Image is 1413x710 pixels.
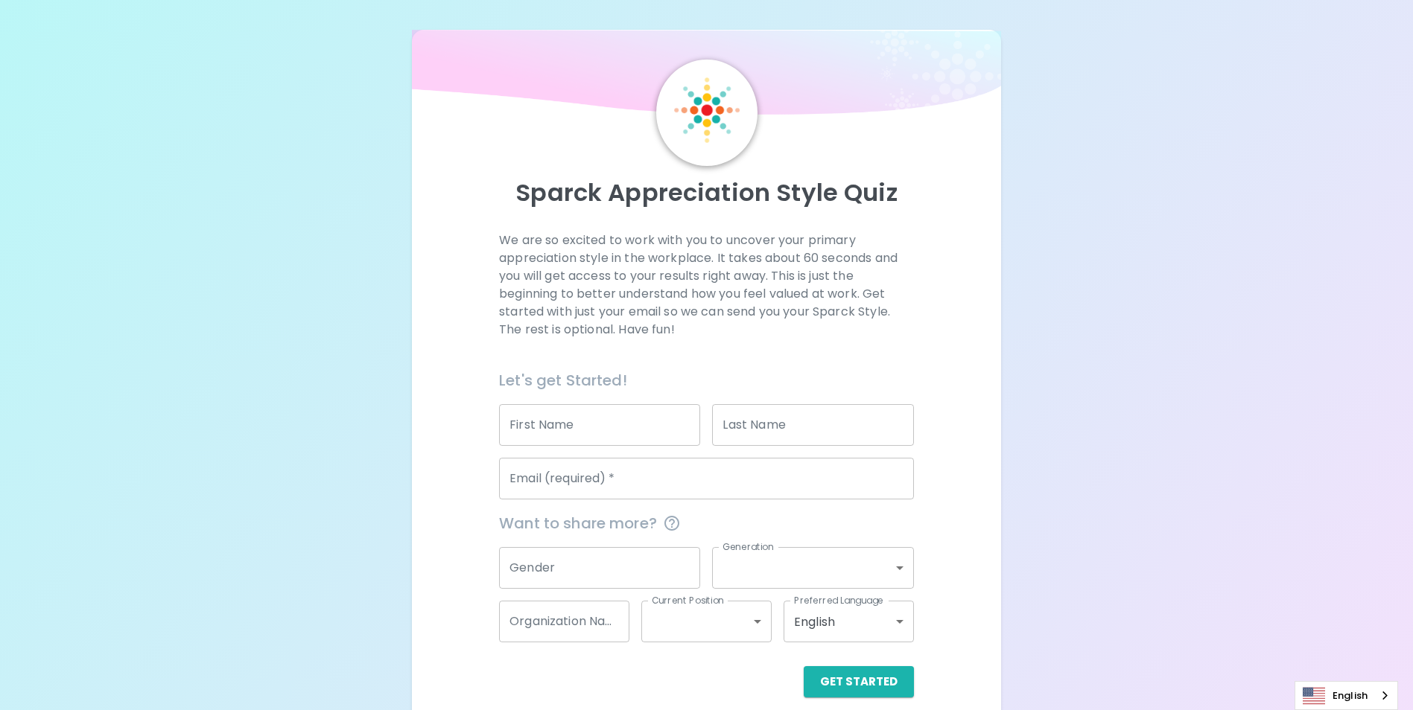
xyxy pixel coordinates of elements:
div: Language [1295,681,1398,710]
aside: Language selected: English [1295,681,1398,710]
img: wave [412,30,1000,122]
p: Sparck Appreciation Style Quiz [430,178,982,208]
label: Current Position [652,594,724,607]
a: English [1295,682,1397,709]
svg: This information is completely confidential and only used for aggregated appreciation studies at ... [663,514,681,532]
h6: Let's get Started! [499,368,914,392]
label: Generation [723,540,774,553]
div: English [784,601,914,642]
span: Want to share more? [499,511,914,535]
img: Sparck Logo [674,77,740,143]
label: Preferred Language [794,594,883,607]
button: Get Started [804,666,914,697]
p: We are so excited to work with you to uncover your primary appreciation style in the workplace. I... [499,231,914,339]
